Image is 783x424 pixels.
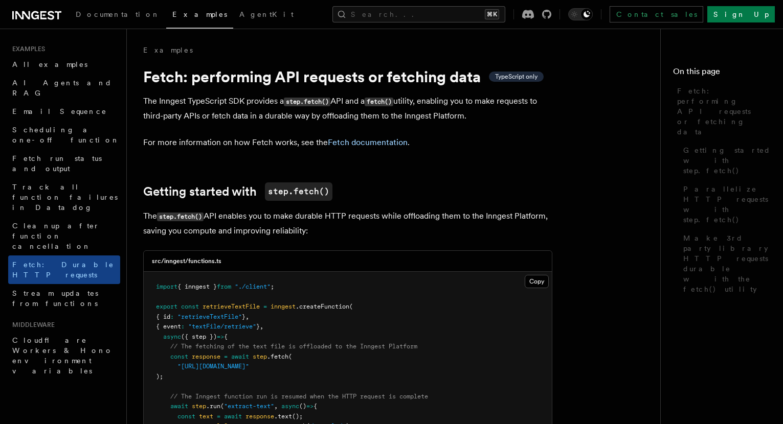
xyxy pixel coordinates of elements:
span: Examples [172,10,227,18]
a: Parallelize HTTP requests with step.fetch() [679,180,771,229]
span: export [156,303,177,310]
span: step [192,403,206,410]
a: Examples [143,45,193,55]
a: AI Agents and RAG [8,74,120,102]
a: Fetch: performing API requests or fetching data [673,82,771,141]
span: Fetch: performing API requests or fetching data [677,86,771,137]
span: Middleware [8,321,55,329]
span: "extract-text" [224,403,274,410]
span: { [314,403,317,410]
a: Fetch run status and output [8,149,120,178]
span: // The Inngest function run is resumed when the HTTP request is complete [170,393,428,400]
span: => [306,403,314,410]
span: ({ step }) [181,333,217,340]
span: await [224,413,242,420]
span: All examples [12,60,87,68]
code: step.fetch() [157,213,204,221]
span: Examples [8,45,45,53]
p: The API enables you to make durable HTTP requests while offloading them to the Inngest Platform, ... [143,209,552,238]
a: Contact sales [610,6,703,22]
span: Track all function failures in Datadog [12,183,118,211]
a: Getting started withstep.fetch() [143,182,332,201]
span: , [245,313,249,320]
span: .createFunction [296,303,349,310]
span: TypeScript only [495,73,538,81]
span: AgentKit [239,10,294,18]
code: step.fetch() [284,98,330,106]
h4: On this page [673,65,771,82]
span: ( [349,303,353,310]
span: response [192,353,220,360]
a: Fetch: Durable HTTP requests [8,255,120,284]
p: For more information on how Fetch works, see the . [143,135,552,150]
span: Cleanup after function cancellation [12,222,100,250]
span: const [181,303,199,310]
span: { id [156,313,170,320]
span: Fetch run status and output [12,154,102,173]
a: Getting started with step.fetch() [679,141,771,180]
code: fetch() [365,98,393,106]
span: Documentation [76,10,160,18]
span: } [256,323,260,330]
span: = [224,353,228,360]
a: AgentKit [233,3,300,28]
span: const [170,353,188,360]
span: = [217,413,220,420]
span: = [263,303,267,310]
span: from [217,283,231,290]
span: ; [271,283,274,290]
span: ); [156,373,163,380]
button: Toggle dark mode [568,8,593,20]
span: : [170,313,174,320]
span: await [170,403,188,410]
a: Documentation [70,3,166,28]
span: "./client" [235,283,271,290]
span: Cloudflare Workers & Hono environment variables [12,336,113,375]
span: Getting started with step.fetch() [683,145,771,176]
span: step [253,353,267,360]
span: () [299,403,306,410]
span: : [181,323,185,330]
span: .fetch [267,353,288,360]
a: All examples [8,55,120,74]
span: Email Sequence [12,107,107,115]
span: inngest [271,303,296,310]
button: Copy [525,275,549,288]
a: Track all function failures in Datadog [8,178,120,217]
a: Cleanup after function cancellation [8,217,120,255]
span: ( [220,403,224,410]
a: Sign Up [707,6,775,22]
span: Stream updates from functions [12,289,98,308]
span: await [231,353,249,360]
span: => [217,333,224,340]
code: step.fetch() [265,182,332,201]
a: Cloudflare Workers & Hono environment variables [8,331,120,380]
span: const [177,413,195,420]
span: (); [292,413,303,420]
a: Email Sequence [8,102,120,121]
p: The Inngest TypeScript SDK provides a API and a utility, enabling you to make requests to third-p... [143,94,552,123]
a: Stream updates from functions [8,284,120,313]
span: "textFile/retrieve" [188,323,256,330]
a: Fetch documentation [328,137,408,147]
span: , [274,403,278,410]
span: async [163,333,181,340]
h3: src/inngest/functions.ts [152,257,221,265]
h1: Fetch: performing API requests or fetching data [143,67,552,86]
kbd: ⌘K [485,9,499,19]
span: "retrieveTextFile" [177,313,242,320]
span: , [260,323,263,330]
a: Make 3rd party library HTTP requests durable with the fetch() utility [679,229,771,298]
span: { inngest } [177,283,217,290]
span: } [242,313,245,320]
span: { [224,333,228,340]
span: .text [274,413,292,420]
span: text [199,413,213,420]
span: response [245,413,274,420]
span: ( [288,353,292,360]
button: Search...⌘K [332,6,505,22]
span: { event [156,323,181,330]
span: Fetch: Durable HTTP requests [12,261,114,279]
span: // The fetching of the text file is offloaded to the Inngest Platform [170,343,417,350]
span: Scheduling a one-off function [12,126,120,144]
